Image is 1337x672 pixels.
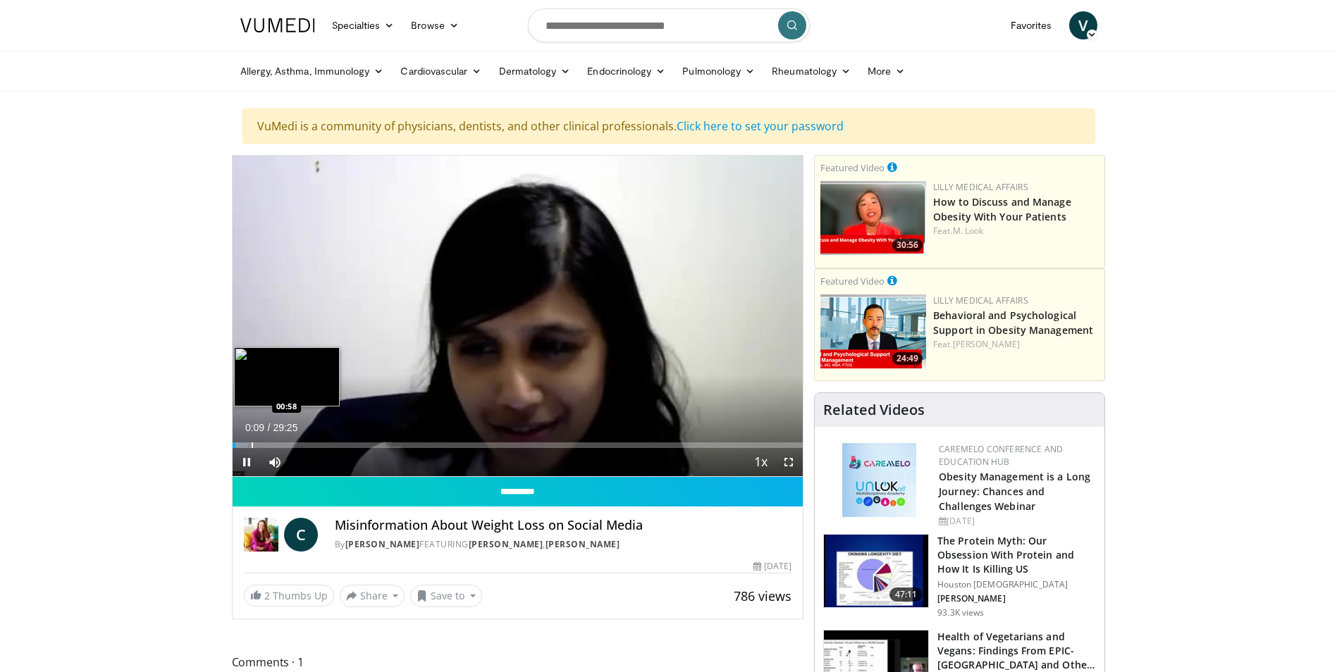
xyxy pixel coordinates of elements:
img: Dr. Carolynn Francavilla [244,518,278,552]
span: 786 views [734,587,791,604]
p: Houston [DEMOGRAPHIC_DATA] [937,579,1096,590]
span: / [268,422,271,433]
img: c98a6a29-1ea0-4bd5-8cf5-4d1e188984a7.png.150x105_q85_crop-smart_upscale.png [820,181,926,255]
span: 29:25 [273,422,297,433]
a: CaReMeLO Conference and Education Hub [939,443,1063,468]
span: 2 [264,589,270,602]
a: Dermatology [491,57,579,85]
button: Fullscreen [775,448,803,476]
span: 47:11 [889,587,923,602]
button: Mute [261,448,289,476]
h3: Health of Vegetarians and Vegans: Findings From EPIC-[GEOGRAPHIC_DATA] and Othe… [937,630,1096,672]
input: Search topics, interventions [528,8,810,42]
h4: Related Videos [823,402,925,418]
div: VuMedi is a community of physicians, dentists, and other clinical professionals. [242,108,1095,144]
a: Pulmonology [674,57,763,85]
a: Lilly Medical Affairs [933,181,1028,193]
a: 47:11 The Protein Myth: Our Obsession With Protein and How It Is Killing US Houston [DEMOGRAPHIC_... [823,534,1096,618]
span: Comments 1 [232,653,804,671]
a: Rheumatology [763,57,859,85]
a: [PERSON_NAME] [546,538,620,550]
a: 2 Thumbs Up [244,585,334,606]
video-js: Video Player [233,156,803,477]
a: M. Look [953,225,984,237]
div: Progress Bar [233,442,803,448]
button: Playback Rate [746,448,775,476]
img: ba3304f6-7838-4e41-9c0f-2e31ebde6754.png.150x105_q85_crop-smart_upscale.png [820,294,926,368]
img: VuMedi Logo [240,18,315,32]
div: By FEATURING , [335,538,791,551]
a: Cardiovascular [392,57,490,85]
a: C [284,518,318,552]
a: How to Discuss and Manage Obesity With Your Patients [933,195,1071,223]
a: More [859,57,913,85]
a: Click here to set your password [677,118,844,134]
small: Featured Video [820,275,885,287]
a: Favorites [1002,11,1061,39]
span: 0:09 [245,422,264,433]
div: Feat. [933,338,1099,351]
a: [PERSON_NAME] [469,538,543,550]
button: Save to [410,585,482,607]
p: 93.3K views [937,607,984,618]
a: Behavioral and Psychological Support in Obesity Management [933,309,1093,337]
div: [DATE] [753,560,791,573]
a: [PERSON_NAME] [345,538,420,550]
div: Feat. [933,225,1099,237]
button: Share [340,585,405,607]
a: V [1069,11,1097,39]
p: [PERSON_NAME] [937,593,1096,604]
span: 24:49 [892,352,923,365]
a: Browse [402,11,467,39]
h4: Misinformation About Weight Loss on Social Media [335,518,791,533]
div: [DATE] [939,515,1093,528]
h3: The Protein Myth: Our Obsession With Protein and How It Is Killing US [937,534,1096,576]
small: Featured Video [820,161,885,174]
a: 24:49 [820,294,926,368]
a: Obesity Management is a Long Journey: Chances and Challenges Webinar [939,470,1090,513]
a: [PERSON_NAME] [953,338,1020,350]
img: b7b8b05e-5021-418b-a89a-60a270e7cf82.150x105_q85_crop-smart_upscale.jpg [824,535,928,608]
img: 45df64a9-a6de-482c-8a90-ada250f7980c.png.150x105_q85_autocrop_double_scale_upscale_version-0.2.jpg [842,443,916,517]
img: image.jpeg [234,347,340,406]
a: 30:56 [820,181,926,255]
a: Allergy, Asthma, Immunology [232,57,393,85]
span: 30:56 [892,239,923,251]
a: Endocrinology [579,57,674,85]
a: Lilly Medical Affairs [933,294,1028,306]
button: Pause [233,448,261,476]
a: Specialties [324,11,403,39]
